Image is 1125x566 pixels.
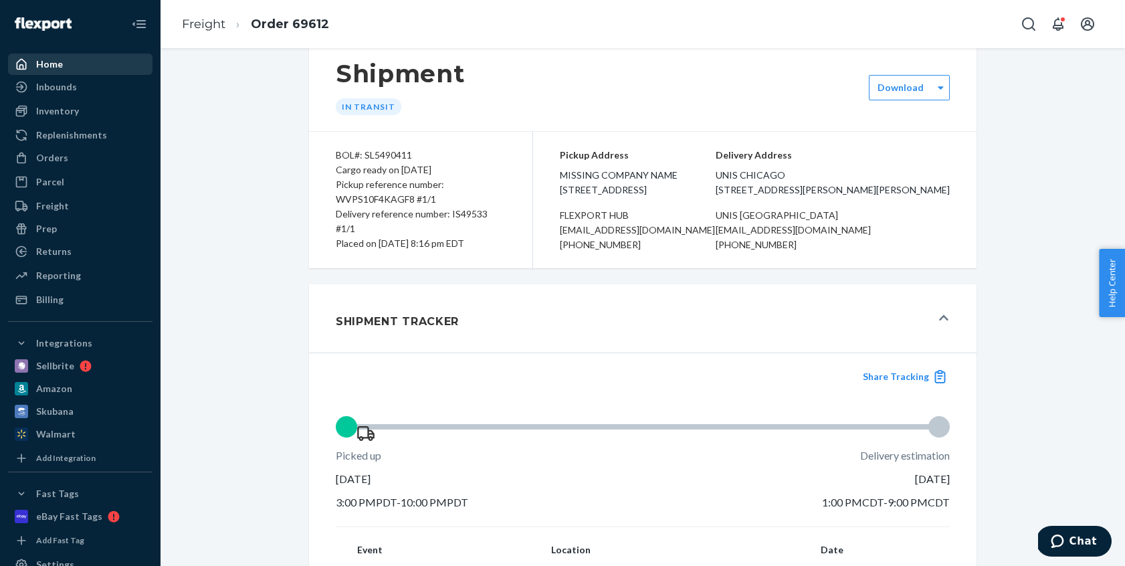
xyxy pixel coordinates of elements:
div: Placed on [DATE] 8:16 pm EDT [336,236,506,251]
div: Walmart [36,428,76,441]
p: [DATE] [336,472,520,487]
span: UNIS CHICAGO [STREET_ADDRESS][PERSON_NAME][PERSON_NAME] [716,168,950,197]
ol: breadcrumbs [171,5,340,44]
div: Orders [36,151,68,165]
div: Sellbrite [36,359,74,373]
button: Share Tracking [859,369,950,384]
a: Inbounds [8,76,152,98]
div: UNIS [GEOGRAPHIC_DATA] [716,208,950,223]
div: Reporting [36,269,81,282]
a: Add Fast Tag [8,533,152,549]
a: Inventory [8,100,152,122]
div: Delivery reference number: IS49533 #1/1 [336,207,506,236]
a: Home [8,54,152,75]
p: 3:00 PM PDT - 10:00 PM PDT [336,495,520,510]
div: Download [878,81,924,94]
a: Orders [8,147,152,169]
div: Returns [36,245,72,258]
div: [EMAIL_ADDRESS][DOMAIN_NAME] [716,223,950,238]
a: Order 69612 [251,17,329,31]
button: Close Navigation [126,11,152,37]
button: Open Search Box [1015,11,1042,37]
div: Inbounds [36,80,77,94]
button: Integrations [8,333,152,354]
button: Open notifications [1045,11,1071,37]
p: Pickup Address [560,148,716,163]
a: Billing [8,289,152,310]
p: [DATE] [915,472,950,487]
h1: Shipment Tracker [336,314,459,330]
a: eBay Fast Tags [8,506,152,527]
p: 1:00 PM CDT - 9:00 PM CDT [822,495,950,510]
img: Flexport logo [15,17,72,31]
div: Flexport HUB [560,208,716,223]
div: [PHONE_NUMBER] [716,238,950,252]
a: Walmart [8,423,152,445]
div: Add Integration [36,452,96,464]
div: eBay Fast Tags [36,510,102,523]
div: [EMAIL_ADDRESS][DOMAIN_NAME] [560,223,716,238]
button: Shipment Tracker [309,284,977,353]
iframe: Opens a widget where you can chat to one of our agents [1038,526,1112,559]
button: Fast Tags [8,483,152,504]
div: Home [36,58,63,71]
p: Delivery estimation [860,448,950,464]
p: Picked up [336,448,520,464]
div: Inventory [36,104,79,118]
a: Replenishments [8,124,152,146]
a: Returns [8,241,152,262]
div: BOL#: SL5490411 [336,148,506,163]
div: Replenishments [36,128,107,142]
a: Freight [8,195,152,217]
div: [PHONE_NUMBER] [560,238,716,252]
div: In Transit [336,98,401,115]
div: Fast Tags [36,487,79,500]
div: Prep [36,222,57,235]
div: Billing [36,293,64,306]
a: Reporting [8,265,152,286]
div: Integrations [36,337,92,350]
p: Delivery Address [716,148,950,163]
a: Prep [8,218,152,240]
a: Add Integration [8,450,152,466]
div: Cargo ready on [DATE] [336,163,506,177]
div: Add Fast Tag [36,535,84,546]
span: Missing Company Name [STREET_ADDRESS] [560,168,716,197]
div: Parcel [36,175,64,189]
a: Parcel [8,171,152,193]
a: Amazon [8,378,152,399]
button: Help Center [1099,249,1125,317]
a: Freight [182,17,225,31]
div: Amazon [36,382,72,395]
div: Freight [36,199,69,213]
div: Pickup reference number: WVPS10F4KAGF8 #1/1 [336,177,506,207]
div: Skubana [36,405,74,418]
svg: in transit [356,424,375,443]
button: Open account menu [1074,11,1101,37]
a: Sellbrite [8,355,152,377]
a: Skubana [8,401,152,422]
h1: Shipment [336,60,465,88]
